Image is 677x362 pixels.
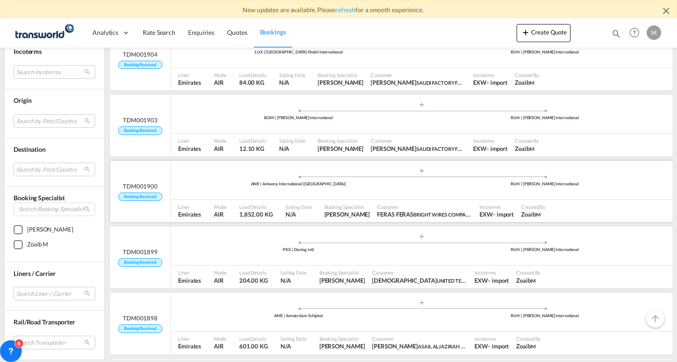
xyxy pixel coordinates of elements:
span: Zoaib M [515,78,539,87]
div: LUX | [GEOGRAPHIC_DATA]-Findel International [175,49,422,55]
div: EXW [474,276,488,285]
div: Mohammed Shahil [27,225,73,234]
span: Origin [14,97,31,104]
span: Help [627,25,642,40]
span: Created By [516,269,541,276]
span: Mohammed Shahil [319,276,365,285]
span: AFTAB SAUDI FACTORY FOR FIRE EQUIPMENT CO.(SFFECO) [371,145,466,153]
div: - import [487,78,508,87]
span: Mode [214,72,227,78]
span: Mohammed Shahil [318,145,363,153]
span: Incoterms [474,335,509,342]
span: SAUDI FACTORY FOR FIRE EQUIPMENT CO.(SFFECO) [416,145,535,152]
span: Zoaib M [521,210,546,218]
span: AIR [214,342,227,350]
span: Mode [214,335,227,342]
md-icon: icon-plus 400-fg [520,27,531,38]
span: 1,852.00 KG [239,211,273,218]
md-icon: assets/icons/custom/roll-o-plane.svg [416,169,427,173]
div: Rail/Road Transporter [14,318,95,327]
div: TDM001900 Booking Received assets/icons/custom/ship-fill.svgassets/icons/custom/roll-o-plane.svgP... [110,161,672,222]
span: Created By [515,72,539,78]
span: Mohammed Shahil [319,342,365,350]
span: AFTAB SAUDI FACTORY FOR FIRE EQUIPMENT CO.(SFFECO) [371,78,466,87]
span: Booking Specialist [319,335,365,342]
span: Booking Received [118,324,162,333]
span: M [530,146,534,152]
div: RUH | [PERSON_NAME] International [422,313,668,319]
span: Mohammed Shahil [324,210,370,218]
span: M [531,343,536,349]
div: TDM001904 Booking Received assets/icons/custom/ship-fill.svgassets/icons/custom/roll-o-plane.svgP... [110,29,672,91]
button: icon-plus 400-fgCreate Quote [517,24,571,42]
div: RUH | [PERSON_NAME] International [422,247,668,253]
a: Quotes [221,18,253,48]
span: N/A [280,342,307,350]
span: Liner [178,335,201,342]
div: PKX | Daxing Intl. [175,247,422,253]
span: Booking Specialist [324,203,370,210]
span: Sailing Date [279,72,305,78]
span: Created By [515,137,539,144]
span: Incoterms [474,269,509,276]
span: Customer [372,269,467,276]
span: Rate Search [143,29,175,36]
div: New updates are available. Please for a smooth experience. [1,5,676,14]
span: Emirates [178,210,201,218]
input: Search Booking Specialist [14,203,95,216]
span: Booking Specialist [318,72,363,78]
a: Rate Search [136,18,182,48]
span: Emirates [178,276,201,285]
div: TDM001903 Booking Received assets/icons/custom/ship-fill.svgassets/icons/custom/roll-o-plane.svgP... [110,95,672,156]
md-icon: icon-close [661,5,672,16]
span: SHAFI UNITED TECHNOLOGY OF ELECTRIC SUBSTATIONS & SWITCHGEARS CO [372,276,467,285]
span: Liner [178,72,201,78]
span: Quotes [227,29,247,36]
span: Booking Specialist [14,194,65,202]
span: Load Details [239,72,266,78]
span: M [531,278,536,284]
span: 12.10 KG [239,145,264,152]
span: Enquiries [188,29,214,36]
span: N/A [279,78,305,87]
span: AIR [214,276,227,285]
md-icon: icon-arrow-up [650,313,661,324]
md-icon: icon-magnify [611,29,621,39]
span: Booking Received [118,193,162,201]
span: 601.00 KG [239,343,268,350]
span: TDM001904 [123,50,158,58]
div: RUH | [PERSON_NAME] International [422,115,668,121]
span: TDM001899 [123,248,158,256]
span: 84.00 KG [239,79,264,86]
span: Booking Received [118,258,162,267]
span: MAGED MAGED ASAIL ALJAZIRAH TRADING EST. [372,342,467,350]
span: Liner [178,203,201,210]
span: EXW import [473,145,508,153]
md-icon: assets/icons/custom/roll-o-plane.svg [416,102,427,107]
span: M [536,212,541,217]
span: Mohammed Shahil [318,78,363,87]
span: Liners / Carrier [14,270,55,277]
md-icon: assets/icons/custom/roll-o-plane.svg [416,300,427,305]
div: EXW [479,210,493,218]
div: ANR | Antwerp International ([GEOGRAPHIC_DATA]) [175,181,422,187]
div: AMS | Amsterdam Schiphol [175,313,422,319]
span: Created By [516,335,541,342]
span: Liner [178,269,201,276]
div: Help [627,25,647,41]
div: TDM001899 Booking Received assets/icons/custom/ship-fill.svgassets/icons/custom/roll-o-plane.svgP... [110,227,672,288]
span: Load Details [239,137,266,144]
span: Liner [178,137,201,144]
span: N/A [279,145,305,153]
span: Booking Specialist [318,137,363,144]
div: TDM001898 Booking Received assets/icons/custom/ship-fill.svgassets/icons/custom/roll-o-plane.svgP... [110,293,672,354]
span: Incoterms [473,137,508,144]
md-icon: assets/icons/custom/roll-o-plane.svg [416,234,427,239]
span: Booking Specialist [319,269,365,276]
div: EXW [473,78,487,87]
span: Incoterms [473,72,508,78]
span: Customer [377,203,472,210]
div: RUH | [PERSON_NAME] International [422,181,668,187]
div: EXW [474,342,488,350]
span: Mode [214,269,227,276]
